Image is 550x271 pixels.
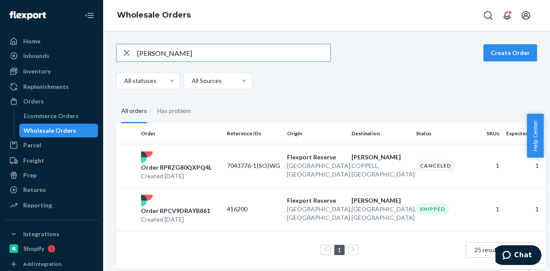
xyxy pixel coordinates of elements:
[351,161,409,179] p: COPPELL , [GEOGRAPHIC_DATA]
[351,205,409,222] p: [GEOGRAPHIC_DATA] , [GEOGRAPHIC_DATA]
[23,141,41,149] div: Parcel
[473,144,503,187] td: 1
[23,156,44,165] div: Freight
[23,171,37,180] div: Prep
[287,153,345,161] p: Flexport Reserve
[351,196,409,205] p: [PERSON_NAME]
[141,215,210,224] p: Created [DATE]
[23,201,52,210] div: Reporting
[141,207,210,215] p: Order RPCV9DRAYB861
[19,124,98,137] a: Wholesale Orders
[5,227,98,241] button: Integrations
[5,183,98,197] a: Returns
[157,100,191,122] div: Has problem
[123,76,124,85] input: All statuses
[227,161,280,170] p: 7043776-1|SO|WG
[348,123,412,144] th: Destination
[416,160,455,171] div: Canceled
[191,76,192,85] input: All Sources
[23,82,69,91] div: Replenishments
[336,246,343,253] a: Page 1 is your current page
[141,172,212,180] p: Created [DATE]
[141,195,153,207] img: flexport logo
[23,52,49,60] div: Inbounds
[473,123,503,144] th: SKUs
[19,109,98,123] a: Ecommerce Orders
[5,94,98,108] a: Orders
[503,187,546,231] td: 1
[23,97,44,106] div: Orders
[23,230,59,238] div: Integrations
[23,186,46,194] div: Returns
[503,123,546,144] th: Expected Units
[5,154,98,167] a: Freight
[223,123,284,144] th: Reference IDs
[23,260,61,268] div: Add Integration
[5,49,98,63] a: Inbounds
[5,80,98,94] a: Replenishments
[416,203,449,215] div: Shipped
[5,198,98,212] a: Reporting
[474,246,526,253] span: 25 results per page
[498,7,516,24] button: Open notifications
[480,7,497,24] button: Open Search Box
[137,44,330,61] input: Search orders
[141,151,153,163] img: flexport logo
[9,11,46,20] img: Flexport logo
[5,168,98,182] a: Prep
[141,163,212,172] p: Order RPRZG80QXPQ4L
[503,144,546,187] td: 1
[110,3,198,28] ol: breadcrumbs
[287,205,345,222] p: [GEOGRAPHIC_DATA] , [GEOGRAPHIC_DATA]
[287,161,345,179] p: [GEOGRAPHIC_DATA] , [GEOGRAPHIC_DATA]
[5,259,98,269] a: Add Integration
[5,64,98,78] a: Inventory
[412,123,473,144] th: Status
[23,244,44,253] div: Shopify
[5,34,98,48] a: Home
[473,187,503,231] td: 1
[351,153,409,161] p: [PERSON_NAME]
[517,7,535,24] button: Open account menu
[121,100,147,123] div: All orders
[24,126,76,135] div: Wholesale Orders
[227,205,280,213] p: 416200
[284,123,348,144] th: Origin
[5,242,98,256] a: Shopify
[24,112,79,120] div: Ecommerce Orders
[137,123,223,144] th: Order
[23,67,51,76] div: Inventory
[81,7,98,24] button: Close Navigation
[527,114,544,158] button: Help Center
[483,44,537,61] button: Create Order
[287,196,345,205] p: Flexport Reserve
[23,37,40,46] div: Home
[117,10,191,20] a: Wholesale Orders
[5,138,98,152] a: Parcel
[495,245,541,267] iframe: To enrich screen reader interactions, please activate Accessibility in Grammarly extension settings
